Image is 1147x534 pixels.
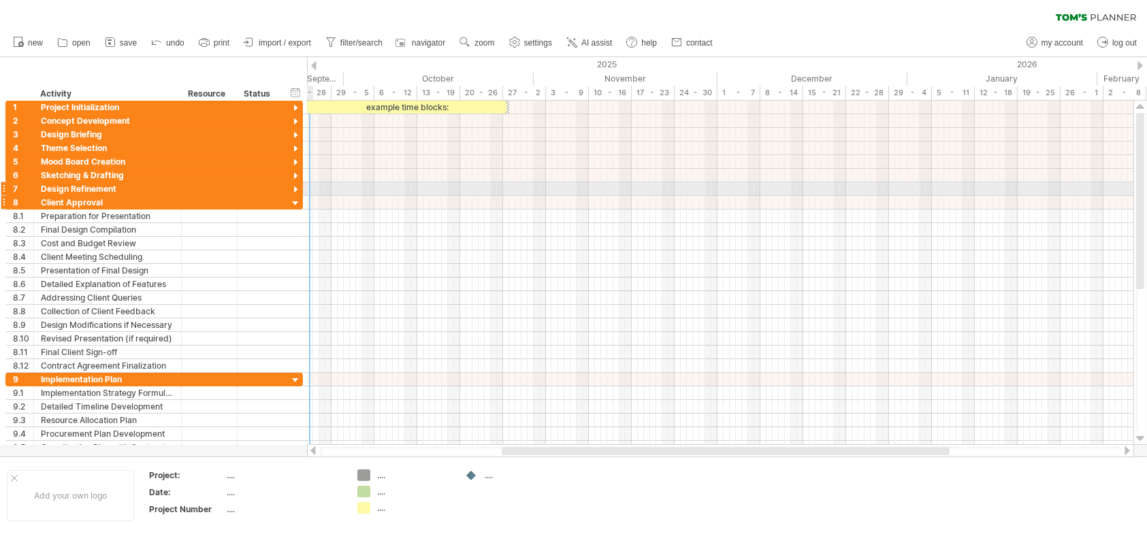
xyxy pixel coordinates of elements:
div: January 2026 [907,71,1097,86]
div: Concept Development [41,114,174,127]
a: save [101,34,141,52]
div: 8.8 [13,305,33,318]
div: 9.5 [13,441,33,454]
a: import / export [240,34,315,52]
div: 17 - 23 [632,86,675,100]
div: 8.12 [13,359,33,372]
div: 8 - 14 [760,86,803,100]
div: Design Briefing [41,128,174,141]
div: 8.2 [13,223,33,236]
div: 2 [13,114,33,127]
div: 6 [13,169,33,182]
div: Revised Presentation (if required) [41,332,174,345]
span: undo [166,38,184,48]
div: .... [485,469,559,481]
div: Design Modifications if Necessary [41,318,174,331]
div: Implementation Plan [41,373,174,386]
div: Final Design Compilation [41,223,174,236]
span: contact [686,38,713,48]
div: 7 [13,182,33,195]
div: Detailed Timeline Development [41,400,174,413]
div: 1 - 7 [717,86,760,100]
a: settings [506,34,556,52]
div: 8.5 [13,264,33,277]
span: log out [1112,38,1137,48]
span: my account [1041,38,1083,48]
div: Collection of Client Feedback [41,305,174,318]
div: example time blocks: [307,101,506,114]
div: 9.1 [13,386,33,399]
div: 1 [13,101,33,114]
div: Coordination Plan with Contractors [41,441,174,454]
div: 22 - 28 [289,86,332,100]
div: Project: [149,469,224,481]
div: 3 - 9 [546,86,589,100]
div: 3 [13,128,33,141]
div: Implementation Strategy Formulation [41,386,174,399]
div: December 2025 [717,71,907,86]
div: Project Initialization [41,101,174,114]
a: my account [1023,34,1087,52]
span: save [120,38,137,48]
span: new [28,38,43,48]
div: Presentation of Final Design [41,264,174,277]
div: 29 - 4 [889,86,932,100]
div: 9.3 [13,414,33,427]
div: 8.3 [13,237,33,250]
div: 9.2 [13,400,33,413]
div: 22 - 28 [846,86,889,100]
div: 12 - 18 [975,86,1018,100]
div: 8.11 [13,346,33,358]
span: import / export [259,38,311,48]
div: October 2025 [344,71,534,86]
span: navigator [412,38,445,48]
div: 8.9 [13,318,33,331]
span: zoom [474,38,494,48]
div: 8.10 [13,332,33,345]
div: Mood Board Creation [41,155,174,168]
div: 5 - 11 [932,86,975,100]
a: help [623,34,661,52]
a: new [10,34,47,52]
div: Procurement Plan Development [41,427,174,440]
a: zoom [456,34,498,52]
div: Resource [188,87,229,101]
div: 24 - 30 [675,86,717,100]
div: 4 [13,141,33,154]
div: Preparation for Presentation [41,210,174,222]
span: help [641,38,657,48]
div: November 2025 [534,71,717,86]
div: Final Client Sign-off [41,346,174,358]
div: Resource Allocation Plan [41,414,174,427]
div: Activity [40,87,174,101]
div: Client Meeting Scheduling [41,250,174,263]
div: Project Number [149,503,224,515]
a: open [54,34,95,52]
div: 19 - 25 [1018,86,1061,100]
a: contact [668,34,717,52]
a: AI assist [563,34,616,52]
a: undo [148,34,189,52]
div: Addressing Client Queries [41,291,174,304]
div: .... [227,486,341,498]
div: Sketching & Drafting [41,169,174,182]
div: .... [227,469,341,481]
div: 29 - 5 [332,86,374,100]
span: open [72,38,91,48]
span: AI assist [581,38,612,48]
div: 8 [13,196,33,209]
div: 6 - 12 [374,86,417,100]
div: 8.4 [13,250,33,263]
div: 2 - 8 [1103,86,1146,100]
div: 27 - 2 [503,86,546,100]
a: filter/search [322,34,387,52]
div: 8.7 [13,291,33,304]
div: Add your own logo [7,470,134,521]
div: Status [244,87,274,101]
div: 8.6 [13,278,33,290]
a: navigator [393,34,449,52]
div: 9.4 [13,427,33,440]
div: Contract Agreement Finalization [41,359,174,372]
div: Theme Selection [41,141,174,154]
div: .... [377,486,451,497]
